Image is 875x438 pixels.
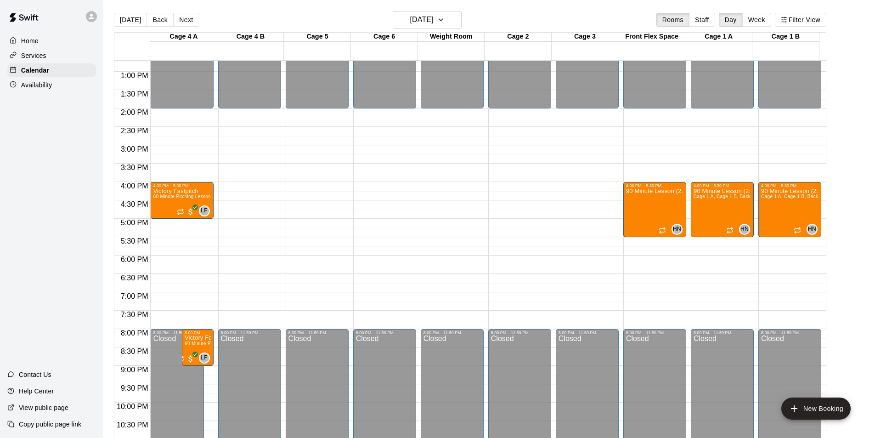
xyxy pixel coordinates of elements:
[739,224,750,235] div: Hector Nelo
[119,347,151,355] span: 8:30 PM
[743,224,750,235] span: Hector Nelo
[119,108,151,116] span: 2:00 PM
[186,354,195,364] span: All customers have paid
[19,370,51,379] p: Contact Us
[119,72,151,80] span: 1:00 PM
[781,398,851,420] button: add
[182,329,214,366] div: 8:00 PM – 9:00 PM: 60 Minute Pitching Lesson (1:1)
[19,420,81,429] p: Copy public page link
[177,208,184,216] span: Recurring event
[7,63,96,77] a: Calendar
[147,13,174,27] button: Back
[691,182,754,237] div: 4:00 PM – 5:30 PM: 90 Minute Lesson (2:1)
[719,13,743,27] button: Day
[21,51,46,60] p: Services
[21,66,49,75] p: Calendar
[685,33,752,41] div: Cage 1 A
[808,225,816,234] span: HN
[559,330,616,335] div: 8:00 PM – 11:59 PM
[185,341,254,346] span: 60 Minute Pitching Lesson (1:1)
[752,33,819,41] div: Cage 1 B
[807,224,818,235] div: Hector Nelo
[114,13,147,27] button: [DATE]
[7,78,96,92] a: Availability
[659,227,666,234] span: Recurring event
[119,164,151,171] span: 3:30 PM
[410,13,434,26] h6: [DATE]
[153,330,201,335] div: 8:00 PM – 11:59 PM
[150,182,213,219] div: 4:00 PM – 5:00 PM: 60 Minute Pitching Lesson (1:1)
[758,182,821,237] div: 4:00 PM – 5:30 PM: 90 Minute Lesson (2:1)
[119,366,151,374] span: 9:00 PM
[119,329,151,337] span: 8:00 PM
[726,227,734,234] span: Recurring event
[201,353,208,363] span: LF
[742,13,771,27] button: Week
[485,33,552,41] div: Cage 2
[221,330,278,335] div: 8:00 PM – 11:59 PM
[119,200,151,208] span: 4:30 PM
[119,145,151,153] span: 3:00 PM
[19,387,54,396] p: Help Center
[810,224,818,235] span: Hector Nelo
[217,33,284,41] div: Cage 4 B
[626,183,683,188] div: 4:00 PM – 5:30 PM
[153,183,210,188] div: 4:00 PM – 5:00 PM
[201,206,208,216] span: LF
[656,13,689,27] button: Rooms
[351,33,418,41] div: Cage 6
[694,330,751,335] div: 8:00 PM – 11:59 PM
[356,330,413,335] div: 8:00 PM – 11:59 PM
[694,194,817,199] span: Cage 1 A, Cage 1 B, Back Flex Space, Front Flex Space
[21,36,39,46] p: Home
[689,13,715,27] button: Staff
[199,353,210,364] div: Lacey Forster
[119,384,151,392] span: 9:30 PM
[7,49,96,63] a: Services
[185,330,211,335] div: 8:00 PM – 9:00 PM
[623,182,686,237] div: 4:00 PM – 5:30 PM: 90 Minute Lesson (2:1)
[186,207,195,216] span: All customers have paid
[114,421,150,429] span: 10:30 PM
[761,330,819,335] div: 8:00 PM – 11:59 PM
[740,225,749,234] span: HN
[119,182,151,190] span: 4:00 PM
[284,33,351,41] div: Cage 5
[114,403,150,410] span: 10:00 PM
[618,33,685,41] div: Front Flex Space
[173,13,199,27] button: Next
[119,292,151,300] span: 7:00 PM
[288,330,346,335] div: 8:00 PM – 11:59 PM
[150,33,217,41] div: Cage 4 A
[119,127,151,135] span: 2:30 PM
[119,311,151,319] span: 7:30 PM
[19,403,68,412] p: View public page
[552,33,619,41] div: Cage 3
[393,11,462,28] button: [DATE]
[761,183,819,188] div: 4:00 PM – 5:30 PM
[423,330,481,335] div: 8:00 PM – 11:59 PM
[672,224,683,235] div: Hector Nelo
[491,330,548,335] div: 8:00 PM – 11:59 PM
[203,205,210,216] span: Lacey Forster
[199,205,210,216] div: Lacey Forster
[119,256,151,263] span: 6:00 PM
[119,274,151,282] span: 6:30 PM
[794,227,801,234] span: Recurring event
[119,219,151,227] span: 5:00 PM
[626,330,683,335] div: 8:00 PM – 11:59 PM
[694,183,751,188] div: 4:00 PM – 5:30 PM
[418,33,485,41] div: Weight Room
[673,225,681,234] span: HN
[119,237,151,245] span: 5:30 PM
[203,353,210,364] span: Lacey Forster
[153,194,222,199] span: 60 Minute Pitching Lesson (1:1)
[7,34,96,48] a: Home
[775,13,826,27] button: Filter View
[21,80,52,90] p: Availability
[119,90,151,98] span: 1:30 PM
